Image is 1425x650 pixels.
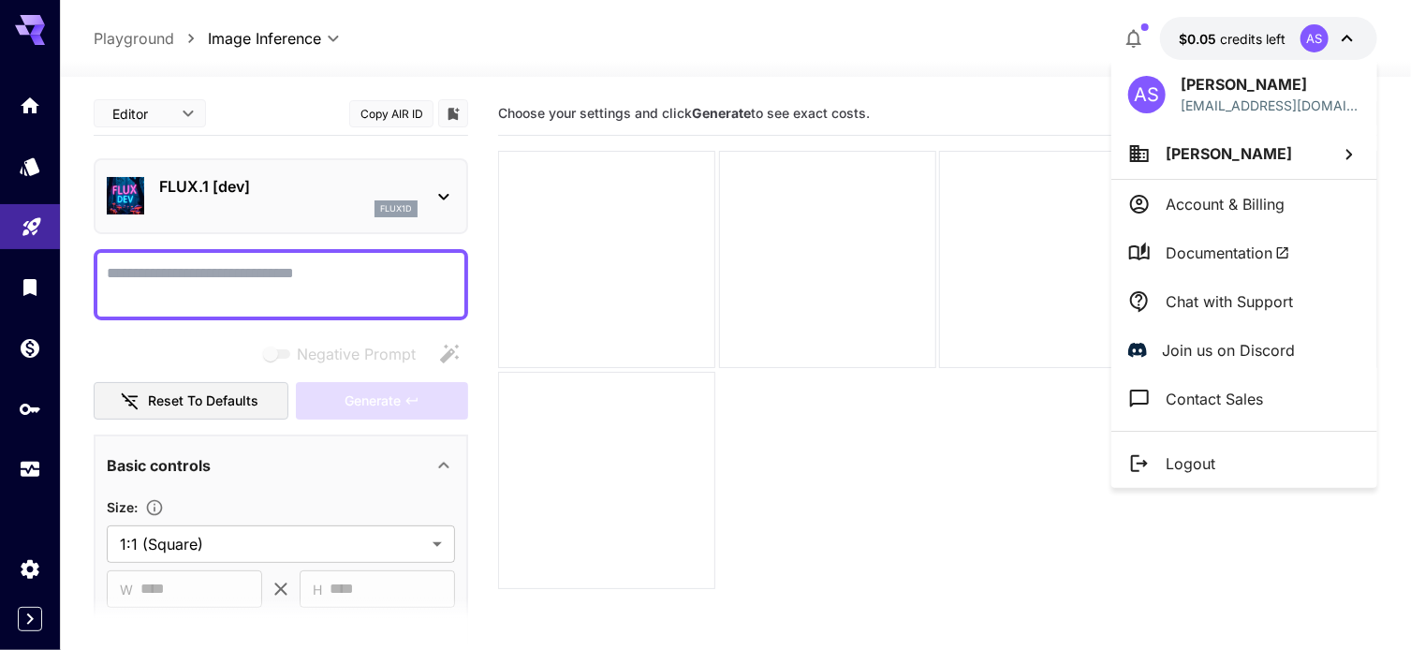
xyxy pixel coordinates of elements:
[1128,76,1166,113] div: AS
[1166,242,1290,264] span: Documentation
[1162,339,1295,362] p: Join us on Discord
[1111,128,1377,179] button: [PERSON_NAME]
[1181,96,1360,115] p: [EMAIL_ADDRESS][DOMAIN_NAME]
[1181,96,1360,115] div: pipa3354@gmail.com
[1166,193,1285,215] p: Account & Billing
[1166,290,1293,313] p: Chat with Support
[1166,388,1263,410] p: Contact Sales
[1166,452,1215,475] p: Logout
[1166,144,1292,163] span: [PERSON_NAME]
[1181,73,1360,96] p: [PERSON_NAME]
